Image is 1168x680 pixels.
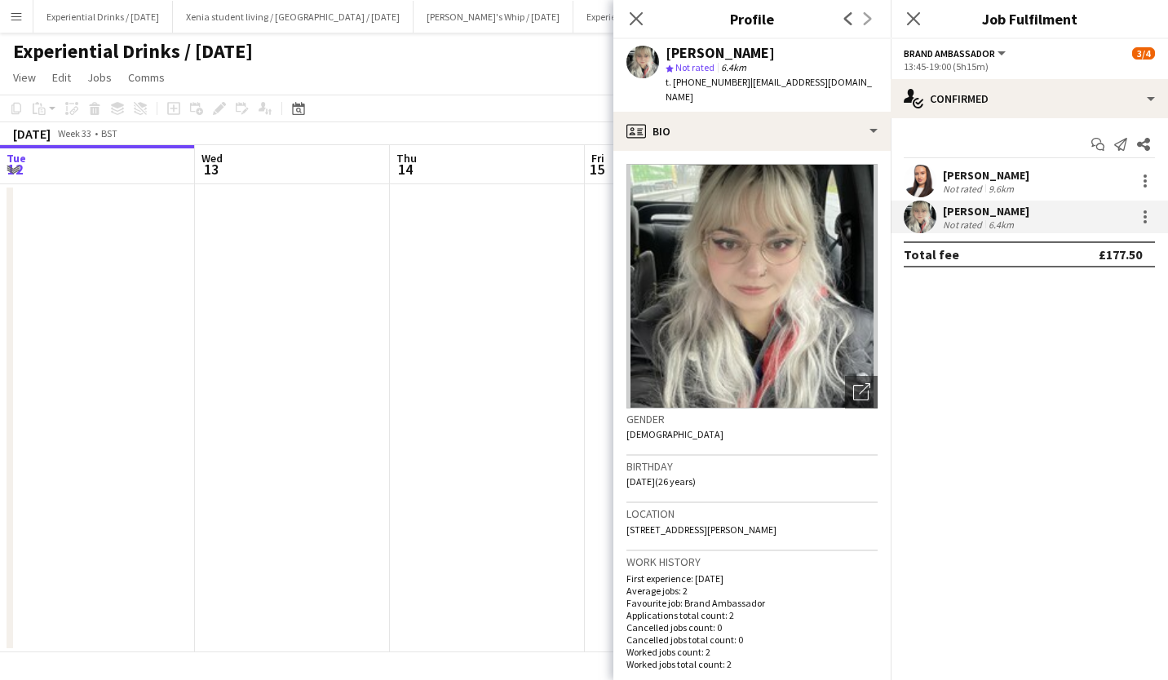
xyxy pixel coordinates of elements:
div: [PERSON_NAME] [666,46,775,60]
p: Cancelled jobs count: 0 [626,621,878,634]
span: [DEMOGRAPHIC_DATA] [626,428,723,440]
span: 15 [589,160,604,179]
span: Wed [201,151,223,166]
p: Cancelled jobs total count: 0 [626,634,878,646]
p: Worked jobs count: 2 [626,646,878,658]
span: Not rated [675,61,715,73]
span: Jobs [87,70,112,85]
button: Experiential Drinks / [DATE] [33,1,173,33]
span: 3/4 [1132,47,1155,60]
span: t. [PHONE_NUMBER] [666,76,750,88]
button: Brand Ambassador [904,47,1008,60]
h3: Birthday [626,459,878,474]
p: Average jobs: 2 [626,585,878,597]
h3: Location [626,506,878,521]
span: [STREET_ADDRESS][PERSON_NAME] [626,523,776,536]
h3: Job Fulfilment [891,8,1168,29]
div: [PERSON_NAME] [943,204,1029,219]
div: £177.50 [1099,246,1142,263]
a: Jobs [81,67,118,88]
div: [DATE] [13,126,51,142]
a: Comms [122,67,171,88]
div: 13:45-19:00 (5h15m) [904,60,1155,73]
button: Xenia student living / [GEOGRAPHIC_DATA] / [DATE] [173,1,414,33]
span: Week 33 [54,127,95,139]
span: Fri [591,151,604,166]
div: 9.6km [985,183,1017,195]
div: BST [101,127,117,139]
div: [PERSON_NAME] [943,168,1029,183]
p: First experience: [DATE] [626,572,878,585]
h3: Profile [613,8,891,29]
div: Total fee [904,246,959,263]
button: Experiential Drinks / [DATE] [573,1,713,33]
button: [PERSON_NAME]'s Whip / [DATE] [414,1,573,33]
div: Confirmed [891,79,1168,118]
span: Comms [128,70,165,85]
span: 12 [4,160,26,179]
p: Worked jobs total count: 2 [626,658,878,670]
img: Crew avatar or photo [626,164,878,408]
span: View [13,70,36,85]
a: View [7,67,42,88]
p: Applications total count: 2 [626,609,878,621]
span: 13 [199,160,223,179]
span: [DATE] (26 years) [626,475,696,488]
span: Edit [52,70,71,85]
h1: Experiential Drinks / [DATE] [13,39,253,64]
h3: Gender [626,412,878,426]
span: Tue [7,151,26,166]
div: Not rated [943,183,985,195]
span: 6.4km [718,61,750,73]
span: Brand Ambassador [904,47,995,60]
div: Bio [613,112,891,151]
span: Thu [396,151,417,166]
span: 14 [394,160,417,179]
div: Open photos pop-in [845,376,878,408]
div: 6.4km [985,219,1017,231]
p: Favourite job: Brand Ambassador [626,597,878,609]
a: Edit [46,67,77,88]
div: Not rated [943,219,985,231]
h3: Work history [626,554,878,569]
span: | [EMAIL_ADDRESS][DOMAIN_NAME] [666,76,872,103]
